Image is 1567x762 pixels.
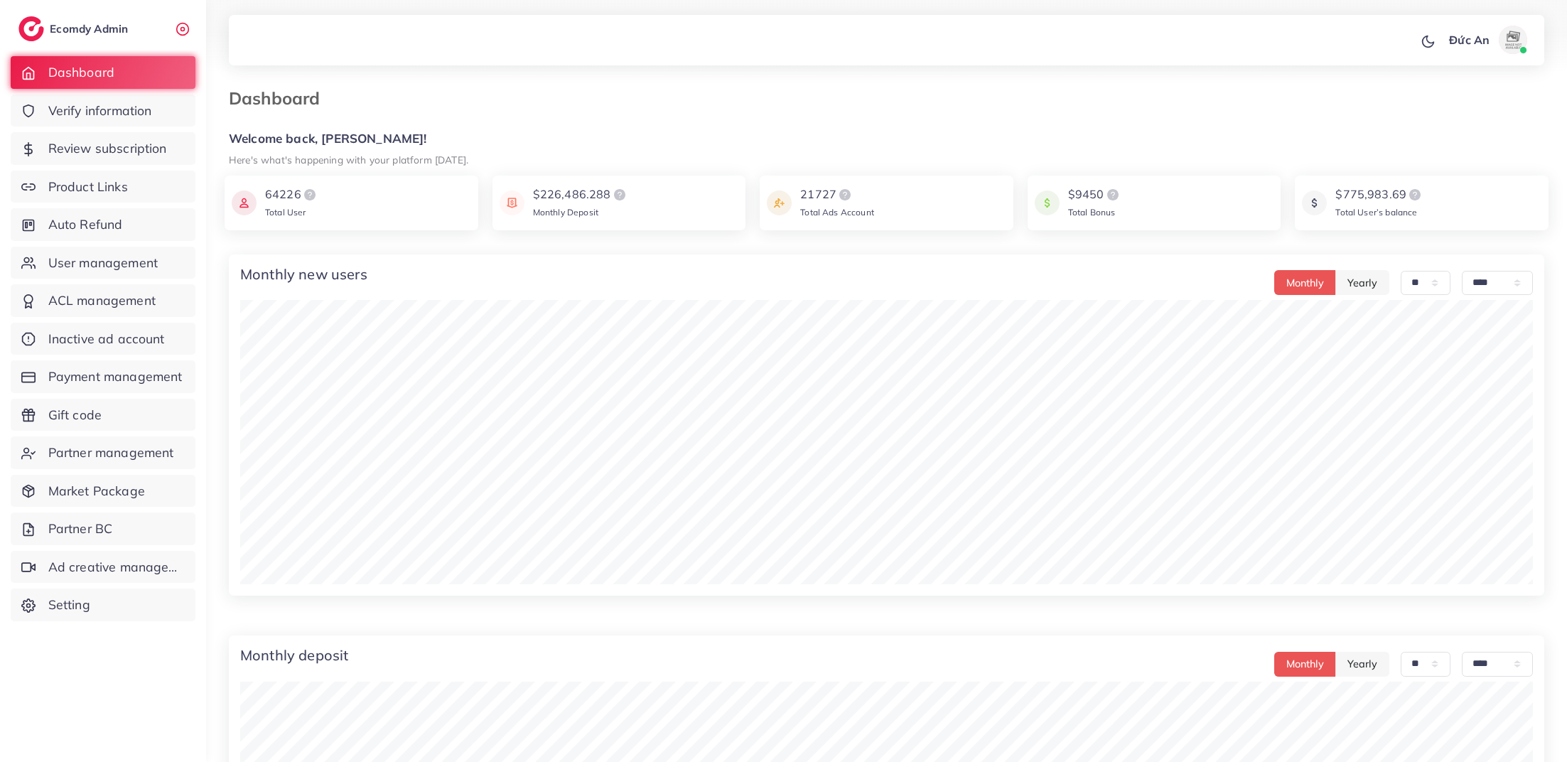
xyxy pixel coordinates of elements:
[11,323,195,355] a: Inactive ad account
[232,186,257,220] img: icon payment
[11,399,195,431] a: Gift code
[48,254,158,272] span: User management
[1335,270,1389,295] button: Yearly
[229,132,1544,146] h5: Welcome back, [PERSON_NAME]!
[1035,186,1060,220] img: icon payment
[48,558,185,576] span: Ad creative management
[18,16,44,41] img: logo
[11,56,195,89] a: Dashboard
[11,95,195,127] a: Verify information
[11,132,195,165] a: Review subscription
[48,482,145,500] span: Market Package
[1449,31,1490,48] p: Đức An
[533,207,598,218] span: Monthly Deposit
[1104,186,1121,203] img: logo
[1335,186,1423,203] div: $775,983.69
[836,186,853,203] img: logo
[301,186,318,203] img: logo
[48,444,174,462] span: Partner management
[11,208,195,241] a: Auto Refund
[1406,186,1423,203] img: logo
[800,186,874,203] div: 21727
[265,207,306,218] span: Total User
[229,154,468,166] small: Here's what's happening with your platform [DATE].
[1335,652,1389,677] button: Yearly
[1335,207,1417,218] span: Total User’s balance
[11,284,195,317] a: ACL management
[48,520,113,538] span: Partner BC
[1274,652,1336,677] button: Monthly
[11,247,195,279] a: User management
[48,139,167,158] span: Review subscription
[48,102,152,120] span: Verify information
[767,186,792,220] img: icon payment
[48,215,123,234] span: Auto Refund
[48,596,90,614] span: Setting
[48,367,183,386] span: Payment management
[11,436,195,469] a: Partner management
[611,186,628,203] img: logo
[1302,186,1327,220] img: icon payment
[11,551,195,584] a: Ad creative management
[500,186,524,220] img: icon payment
[48,63,114,82] span: Dashboard
[800,207,874,218] span: Total Ads Account
[240,266,367,283] h4: Monthly new users
[240,647,348,664] h4: Monthly deposit
[11,475,195,508] a: Market Package
[50,22,131,36] h2: Ecomdy Admin
[229,88,331,109] h3: Dashboard
[48,330,165,348] span: Inactive ad account
[11,360,195,393] a: Payment management
[11,589,195,621] a: Setting
[1068,186,1121,203] div: $9450
[48,291,156,310] span: ACL management
[11,171,195,203] a: Product Links
[1274,270,1336,295] button: Monthly
[1499,26,1527,54] img: avatar
[18,16,131,41] a: logoEcomdy Admin
[1068,207,1116,218] span: Total Bonus
[48,406,102,424] span: Gift code
[265,186,318,203] div: 64226
[11,513,195,545] a: Partner BC
[1441,26,1533,54] a: Đức Anavatar
[48,178,128,196] span: Product Links
[533,186,628,203] div: $226,486.288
